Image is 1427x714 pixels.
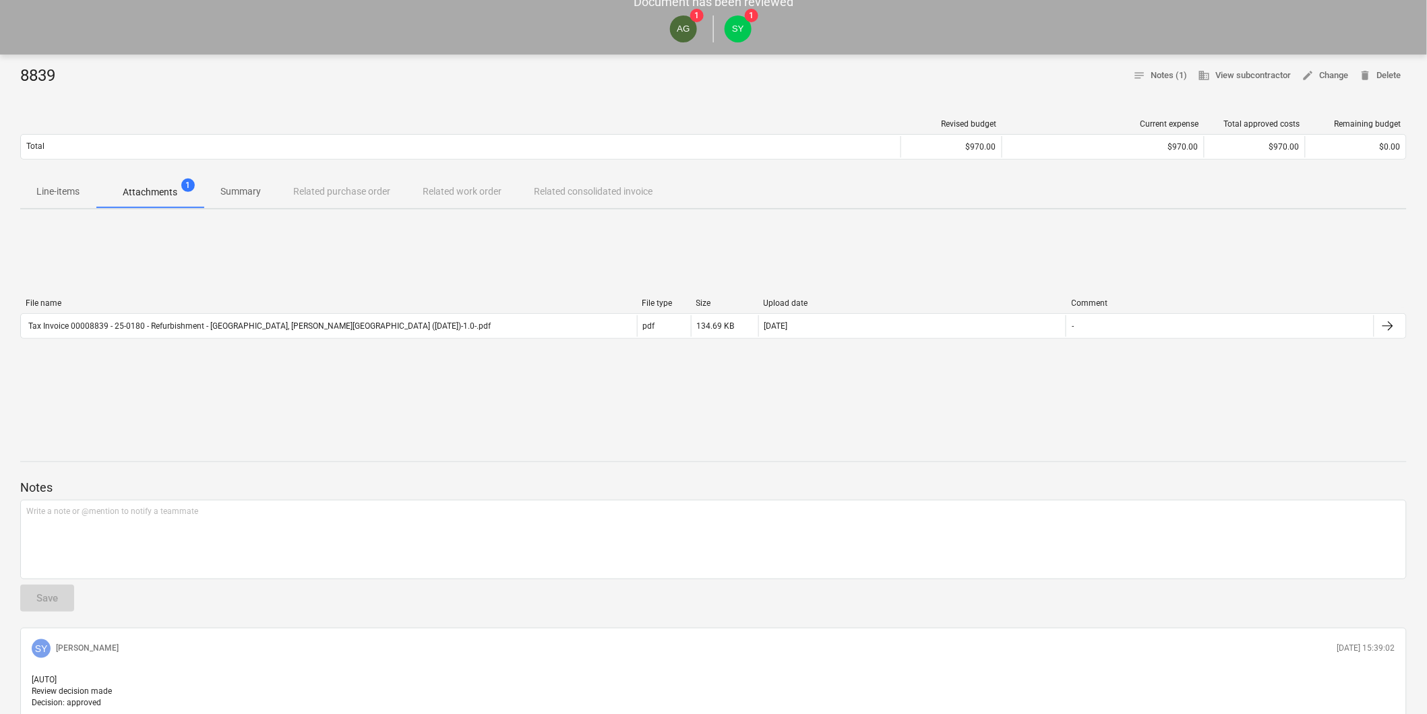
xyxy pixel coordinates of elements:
[32,639,51,658] div: Stephen Young
[745,9,758,22] span: 1
[1134,69,1146,82] span: notes
[901,136,1002,158] div: $970.00
[20,480,1407,496] p: Notes
[1302,69,1314,82] span: edit
[1072,298,1369,308] div: Comment
[56,643,119,654] p: [PERSON_NAME]
[1297,65,1354,86] button: Change
[677,24,690,34] span: AG
[764,298,1061,308] div: Upload date
[764,321,788,331] div: [DATE]
[1072,321,1074,331] div: -
[35,643,48,654] span: SY
[1210,119,1300,129] div: Total approved costs
[1302,68,1349,84] span: Change
[1337,643,1395,654] p: [DATE] 15:39:02
[732,24,744,34] span: SY
[123,185,177,199] p: Attachments
[1360,69,1372,82] span: delete
[907,119,997,129] div: Revised budget
[642,298,686,308] div: File type
[36,185,80,199] p: Line-items
[1354,65,1407,86] button: Delete
[1008,119,1199,129] div: Current expense
[26,298,632,308] div: File name
[690,9,704,22] span: 1
[26,141,44,152] p: Total
[32,675,112,707] span: [AUTO] Review decision made Decision: approved
[1193,65,1297,86] button: View subcontractor
[1380,142,1401,152] span: $0.00
[696,298,753,308] div: Size
[181,178,195,192] span: 1
[1311,119,1401,129] div: Remaining budget
[643,321,655,331] div: pdf
[26,321,491,331] div: Tax Invoice 00008839 - 25-0180 - Refurbishment - [GEOGRAPHIC_DATA], [PERSON_NAME][GEOGRAPHIC_DATA...
[1198,69,1211,82] span: business
[20,65,66,87] div: 8839
[220,185,261,199] p: Summary
[1128,65,1193,86] button: Notes (1)
[1204,136,1305,158] div: $970.00
[1134,68,1188,84] span: Notes (1)
[1008,142,1198,152] div: $970.00
[1198,68,1292,84] span: View subcontractor
[1360,649,1427,714] iframe: Chat Widget
[725,15,752,42] div: Stephen Young
[697,321,735,331] div: 134.69 KB
[670,15,697,42] div: Ashleigh Goullet
[1360,68,1401,84] span: Delete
